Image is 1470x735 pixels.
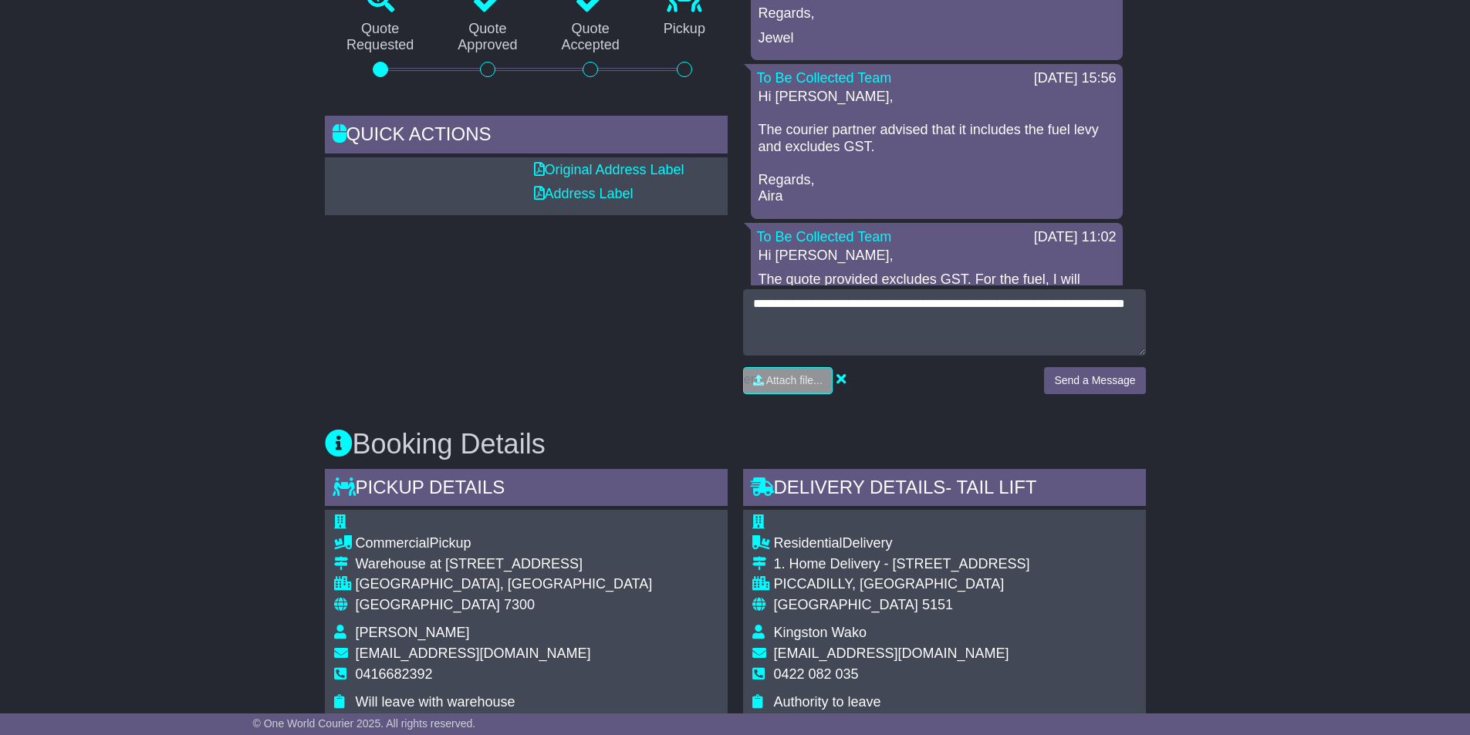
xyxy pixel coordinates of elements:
span: - Tail Lift [945,477,1036,497]
p: The quote provided excludes GST. For the fuel, I will double-check it with the courier. [759,271,1115,305]
span: [EMAIL_ADDRESS][DOMAIN_NAME] [774,646,1009,661]
span: Will leave with warehouse [356,694,515,710]
span: [PERSON_NAME] [356,625,470,640]
span: 0416682392 [356,666,433,682]
div: [DATE] 11:02 [1034,229,1117,246]
a: Original Address Label [534,162,684,177]
p: Quote Approved [436,21,539,54]
div: 1. Home Delivery - [STREET_ADDRESS] [774,556,1030,573]
div: Quick Actions [325,116,728,157]
div: Delivery Details [743,469,1146,511]
a: To Be Collected Team [757,70,892,86]
div: Pickup [356,535,653,552]
div: Warehouse at [STREET_ADDRESS] [356,556,653,573]
span: © One World Courier 2025. All rights reserved. [253,717,476,730]
span: [EMAIL_ADDRESS][DOMAIN_NAME] [356,646,591,661]
h3: Booking Details [325,429,1146,460]
div: [GEOGRAPHIC_DATA], [GEOGRAPHIC_DATA] [356,576,653,593]
a: Address Label [534,186,634,201]
div: PICCADILLY, [GEOGRAPHIC_DATA] [774,576,1030,593]
p: Hi [PERSON_NAME], [759,248,1115,265]
span: [GEOGRAPHIC_DATA] [774,597,918,612]
p: Quote Requested [325,21,436,54]
div: [DATE] 15:56 [1034,70,1117,87]
span: 0422 082 035 [774,666,859,682]
button: Send a Message [1044,367,1145,394]
span: Commercial [356,535,430,551]
span: Kingston Wako [774,625,867,640]
p: Regards, [759,5,1115,22]
p: Pickup [641,21,727,38]
span: 7300 [504,597,535,612]
p: Quote Accepted [539,21,641,54]
span: Authority to leave [774,694,881,710]
p: Jewel [759,30,1115,47]
a: To Be Collected Team [757,229,892,244]
div: Delivery [774,535,1030,552]
span: [GEOGRAPHIC_DATA] [356,597,500,612]
span: Residential [774,535,843,551]
div: Pickup Details [325,469,728,511]
p: Hi [PERSON_NAME], The courier partner advised that it includes the fuel levy and excludes GST. Re... [759,89,1115,205]
span: 5151 [922,597,953,612]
